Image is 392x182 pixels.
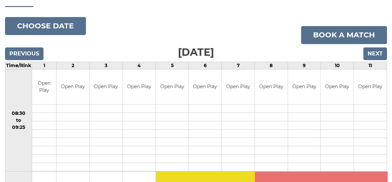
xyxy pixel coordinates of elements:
[222,69,255,105] td: Open Play
[354,62,387,69] td: 11
[301,26,387,44] a: Book a match
[5,62,32,69] td: Time/Rink
[32,62,57,69] td: 1
[5,69,32,172] td: 08:30 to 09:25
[156,69,189,105] td: Open Play
[255,69,288,105] td: Open Play
[32,69,56,105] td: Open Play
[90,62,123,69] td: 3
[90,69,122,105] td: Open Play
[321,69,354,105] td: Open Play
[5,17,86,35] button: Choose date
[255,62,288,69] td: 8
[222,62,255,69] td: 7
[156,62,189,69] td: 5
[189,62,222,69] td: 6
[321,62,354,69] td: 10
[354,69,387,105] td: Open Play
[57,69,89,105] td: Open Play
[5,47,43,60] input: Previous
[189,69,221,105] td: Open Play
[363,47,387,60] input: Next
[122,62,156,69] td: 4
[57,62,90,69] td: 2
[288,62,321,69] td: 9
[123,69,156,105] td: Open Play
[288,69,321,105] td: Open Play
